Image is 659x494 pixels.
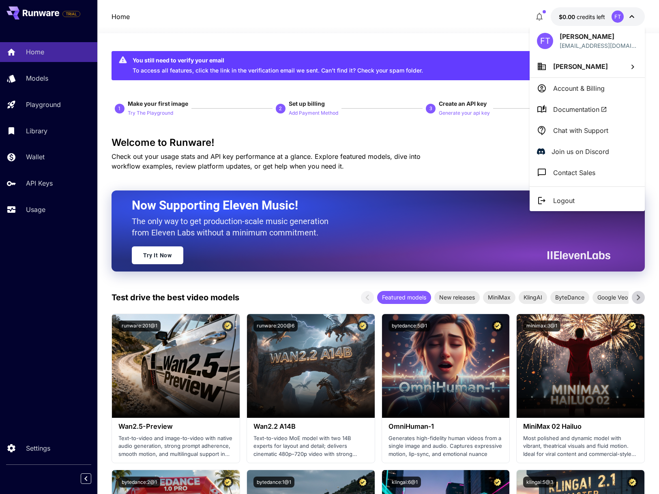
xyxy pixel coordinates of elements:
[560,41,638,50] div: contact@comanddesign.com
[553,168,595,177] p: Contact Sales
[560,41,638,50] p: [EMAIL_ADDRESS][DOMAIN_NAME]
[537,33,553,49] div: FT
[553,105,607,114] span: Documentation
[530,56,645,77] button: [PERSON_NAME]
[553,62,608,71] span: [PERSON_NAME]
[553,83,605,93] p: Account & Billing
[560,32,638,41] p: [PERSON_NAME]
[552,147,609,156] p: Join us on Discord
[553,196,575,205] p: Logout
[553,126,608,135] p: Chat with Support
